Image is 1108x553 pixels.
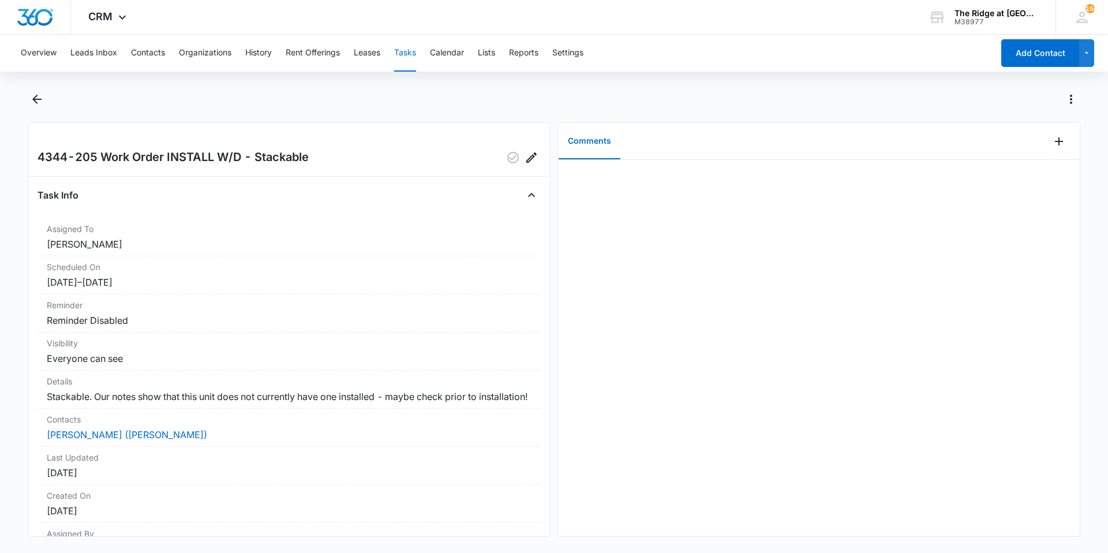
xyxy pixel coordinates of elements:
[354,35,380,72] button: Leases
[88,10,113,23] span: CRM
[131,35,165,72] button: Contacts
[38,148,309,167] h2: 4344-205 Work Order INSTALL W/D - Stackable
[47,413,531,425] dt: Contacts
[1050,132,1068,151] button: Add Comment
[38,256,541,294] div: Scheduled On[DATE]–[DATE]
[38,332,541,371] div: VisibilityEveryone can see
[509,35,538,72] button: Reports
[47,299,531,311] dt: Reminder
[47,528,531,540] dt: Assigned By
[47,261,531,273] dt: Scheduled On
[47,223,531,235] dt: Assigned To
[47,504,531,518] dd: [DATE]
[38,409,541,447] div: Contacts[PERSON_NAME] ([PERSON_NAME])
[38,485,541,523] div: Created On[DATE]
[47,237,531,251] dd: [PERSON_NAME]
[478,35,495,72] button: Lists
[70,35,117,72] button: Leads Inbox
[552,35,583,72] button: Settings
[47,275,531,289] dd: [DATE] – [DATE]
[179,35,231,72] button: Organizations
[47,337,531,349] dt: Visibility
[21,35,57,72] button: Overview
[38,371,541,409] div: DetailsStackable. Our notes show that this unit does not currently have one installed - maybe che...
[559,124,620,159] button: Comments
[38,218,541,256] div: Assigned To[PERSON_NAME]
[394,35,416,72] button: Tasks
[38,188,78,202] h4: Task Info
[954,9,1039,18] div: account name
[38,447,541,485] div: Last Updated[DATE]
[47,375,531,387] dt: Details
[47,429,207,440] a: [PERSON_NAME] ([PERSON_NAME])
[1001,39,1079,67] button: Add Contact
[245,35,272,72] button: History
[522,186,541,204] button: Close
[47,466,531,480] dd: [DATE]
[28,90,46,109] button: Back
[47,352,531,365] dd: Everyone can see
[47,313,531,327] dd: Reminder Disabled
[1062,90,1080,109] button: Actions
[286,35,340,72] button: Rent Offerings
[47,451,531,464] dt: Last Updated
[47,490,531,502] dt: Created On
[1085,4,1095,13] div: notifications count
[522,148,541,167] button: Edit
[430,35,464,72] button: Calendar
[47,390,531,403] dd: Stackable. Our notes show that this unit does not currently have one installed - maybe check prio...
[954,18,1039,26] div: account id
[1085,4,1095,13] span: 156
[38,294,541,332] div: ReminderReminder Disabled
